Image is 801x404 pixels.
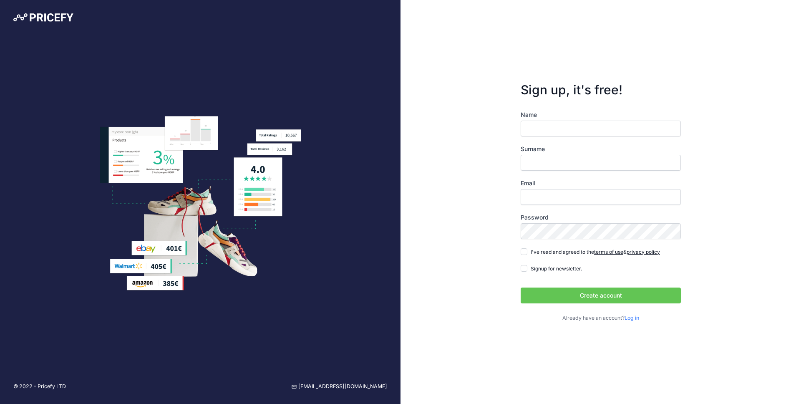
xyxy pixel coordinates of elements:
a: privacy policy [627,249,660,255]
label: Email [521,179,681,187]
label: Password [521,213,681,222]
span: Signup for newsletter. [531,265,582,272]
button: Create account [521,288,681,303]
label: Surname [521,145,681,153]
p: © 2022 - Pricefy LTD [13,383,66,391]
a: [EMAIL_ADDRESS][DOMAIN_NAME] [292,383,387,391]
label: Name [521,111,681,119]
h3: Sign up, it's free! [521,82,681,97]
a: terms of use [594,249,623,255]
img: Pricefy [13,13,73,22]
a: Log in [625,315,639,321]
p: Already have an account? [521,314,681,322]
span: I've read and agreed to the & [531,249,660,255]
